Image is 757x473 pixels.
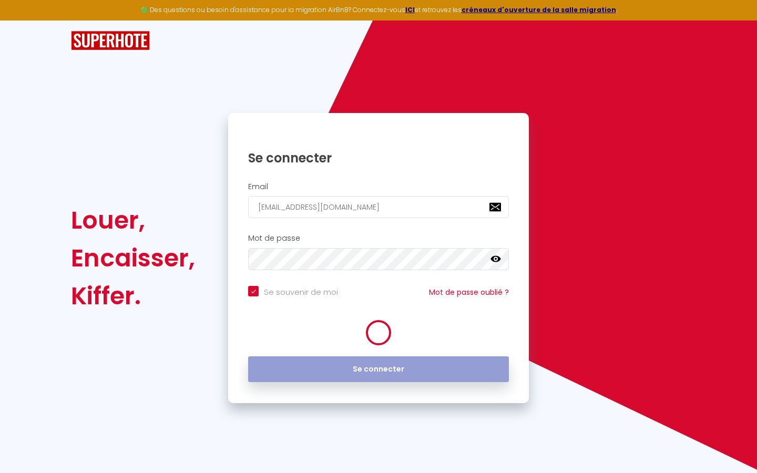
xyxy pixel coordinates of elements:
img: SuperHote logo [71,31,150,50]
a: Mot de passe oublié ? [429,287,509,297]
div: Encaisser, [71,239,195,277]
h2: Mot de passe [248,234,509,243]
h2: Email [248,182,509,191]
button: Ouvrir le widget de chat LiveChat [8,4,40,36]
button: Se connecter [248,356,509,383]
div: Louer, [71,201,195,239]
h1: Se connecter [248,150,509,166]
a: créneaux d'ouverture de la salle migration [462,5,616,14]
a: ICI [405,5,415,14]
div: Kiffer. [71,277,195,315]
input: Ton Email [248,196,509,218]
